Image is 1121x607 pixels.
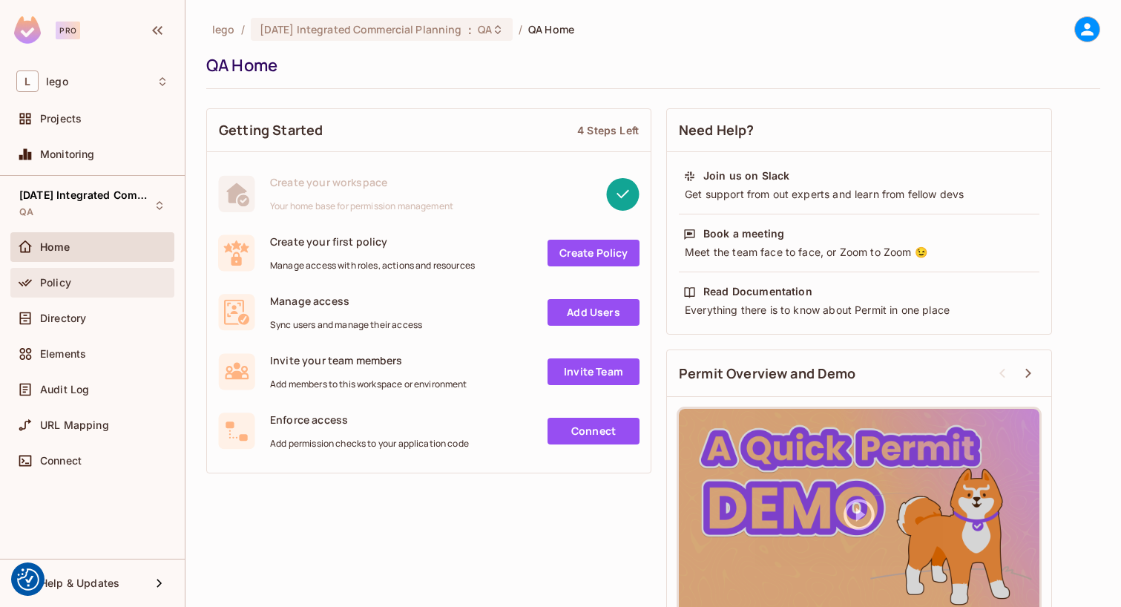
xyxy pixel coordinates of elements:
span: Projects [40,113,82,125]
span: Directory [40,312,86,324]
span: Elements [40,348,86,360]
img: Revisit consent button [17,568,39,591]
a: Connect [548,418,640,444]
span: Add permission checks to your application code [270,438,469,450]
span: Workspace: lego [46,76,68,88]
span: the active workspace [212,22,235,36]
li: / [519,22,522,36]
div: Get support from out experts and learn from fellow devs [683,187,1035,202]
span: Audit Log [40,384,89,396]
span: Create your workspace [270,175,453,189]
a: Invite Team [548,358,640,385]
span: Invite your team members [270,353,467,367]
div: 4 Steps Left [577,123,639,137]
span: L [16,70,39,92]
a: Add Users [548,299,640,326]
div: Join us on Slack [703,168,789,183]
span: [DATE] Integrated Commercial Planning [260,22,462,36]
span: URL Mapping [40,419,109,431]
span: Help & Updates [40,577,119,589]
span: Home [40,241,70,253]
span: QA [19,206,33,218]
span: QA [478,22,492,36]
span: Add members to this workspace or environment [270,378,467,390]
div: QA Home [206,54,1093,76]
button: Consent Preferences [17,568,39,591]
span: Sync users and manage their access [270,319,422,331]
span: Connect [40,455,82,467]
span: Getting Started [219,121,323,140]
span: Your home base for permission management [270,200,453,212]
div: Book a meeting [703,226,784,241]
div: Read Documentation [703,284,812,299]
span: Policy [40,277,71,289]
img: SReyMgAAAABJRU5ErkJggg== [14,16,41,44]
span: Enforce access [270,413,469,427]
span: Need Help? [679,121,755,140]
div: Pro [56,22,80,39]
span: [DATE] Integrated Commercial Planning [19,189,153,201]
span: Permit Overview and Demo [679,364,856,383]
div: Meet the team face to face, or Zoom to Zoom 😉 [683,245,1035,260]
span: QA Home [528,22,574,36]
span: Manage access [270,294,422,308]
li: / [241,22,245,36]
div: Everything there is to know about Permit in one place [683,303,1035,318]
span: : [467,24,473,36]
span: Monitoring [40,148,95,160]
span: Create your first policy [270,234,475,249]
span: Manage access with roles, actions and resources [270,260,475,272]
a: Create Policy [548,240,640,266]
